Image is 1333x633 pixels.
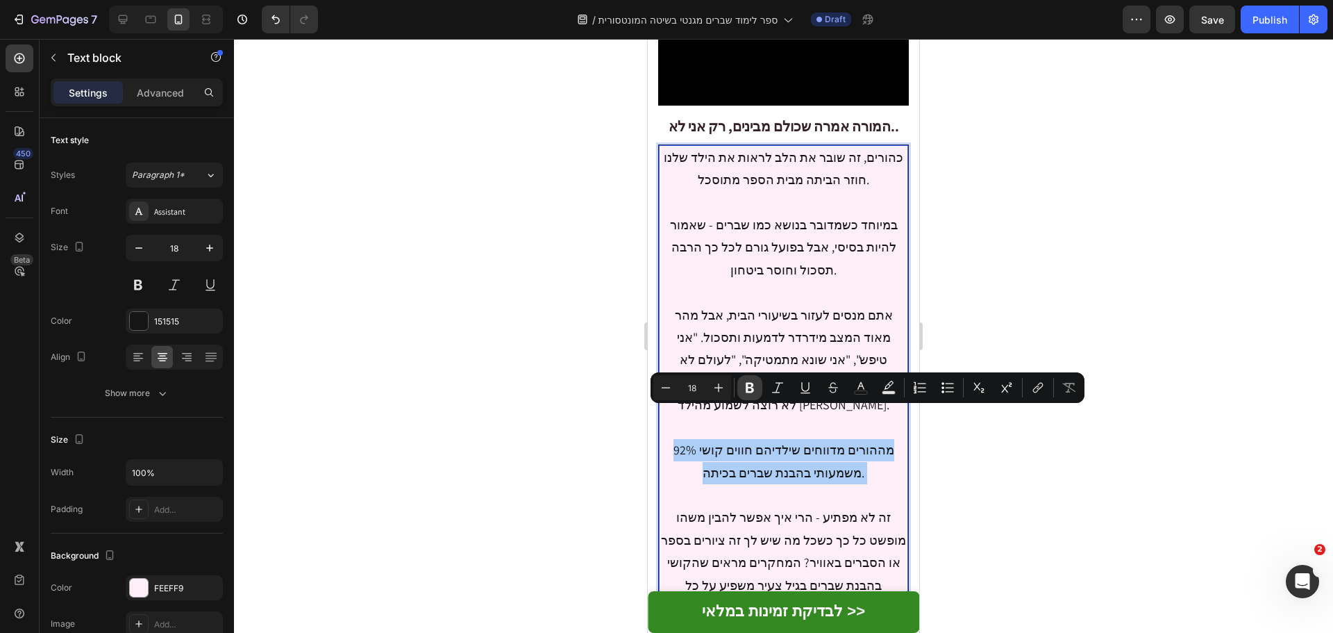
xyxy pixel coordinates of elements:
div: Add... [154,504,219,516]
p: Text block [67,49,185,66]
button: Show more [51,381,223,406]
div: Color [51,582,72,594]
span: ספר לימוד שברים מגנטי בשיטה המונטסורית [598,13,778,27]
div: Width [51,466,74,479]
button: Save [1189,6,1235,33]
p: 7 [91,11,97,28]
div: Size [51,431,87,450]
div: Domain: [DOMAIN_NAME] [36,36,153,47]
div: Add... [154,618,219,631]
div: Beta [10,254,33,265]
div: Color [51,315,72,327]
div: Size [51,238,87,257]
div: Font [51,205,68,217]
img: website_grey.svg [22,36,33,47]
span: Paragraph 1* [132,169,185,181]
img: tab_domain_overview_orange.svg [37,81,49,92]
div: 450 [13,148,33,159]
div: Align [51,348,90,367]
p: Settings [69,85,108,100]
div: Padding [51,503,83,516]
iframe: Design area [648,39,919,633]
iframe: Intercom live chat [1286,565,1319,598]
div: Background [51,547,118,566]
p: Advanced [137,85,184,100]
button: Paragraph 1* [126,163,223,188]
div: Undo/Redo [262,6,318,33]
div: Publish [1252,13,1287,27]
img: logo_orange.svg [22,22,33,33]
div: Styles [51,169,75,181]
div: Editor contextual toolbar [651,372,1084,403]
div: v 4.0.25 [39,22,68,33]
input: Auto [126,460,222,485]
span: 2 [1314,544,1325,555]
div: Keywords by Traffic [153,82,234,91]
div: Domain Overview [53,82,124,91]
div: FEEFF9 [154,582,219,595]
div: Show more [105,386,169,400]
img: tab_keywords_by_traffic_grey.svg [138,81,149,92]
div: Text style [51,134,89,147]
span: Save [1201,14,1224,26]
div: 151515 [154,315,219,328]
span: / [592,13,596,27]
div: Image [51,618,75,630]
span: Draft [825,13,846,26]
div: Assistant [154,206,219,218]
button: 7 [6,6,103,33]
button: Publish [1241,6,1299,33]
